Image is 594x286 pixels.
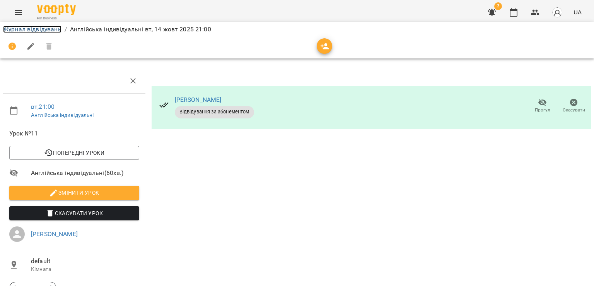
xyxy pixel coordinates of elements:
[15,209,133,218] span: Скасувати Урок
[494,2,502,10] span: 3
[31,230,78,238] a: [PERSON_NAME]
[31,112,94,118] a: Англійська індивідуальні
[15,148,133,158] span: Попередні уроки
[9,129,139,138] span: Урок №11
[31,168,139,178] span: Англійська індивідуальні ( 60 хв. )
[70,25,211,34] p: Англійська індивідуальні вт, 14 жовт 2025 21:00
[37,16,76,21] span: For Business
[65,25,67,34] li: /
[558,95,589,117] button: Скасувати
[9,3,28,22] button: Menu
[9,146,139,160] button: Попередні уроки
[527,95,558,117] button: Прогул
[37,4,76,15] img: Voopty Logo
[15,188,133,197] span: Змінити урок
[535,107,550,113] span: Прогул
[175,108,254,115] span: Відвідування за абонементом
[3,26,61,33] a: Журнал відвідувань
[563,107,585,113] span: Скасувати
[31,265,139,273] p: Кімната
[31,103,55,110] a: вт , 21:00
[3,25,591,34] nav: breadcrumb
[574,8,582,16] span: UA
[9,206,139,220] button: Скасувати Урок
[175,96,222,103] a: [PERSON_NAME]
[31,257,139,266] span: default
[9,186,139,200] button: Змінити урок
[570,5,585,19] button: UA
[552,7,563,18] img: avatar_s.png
